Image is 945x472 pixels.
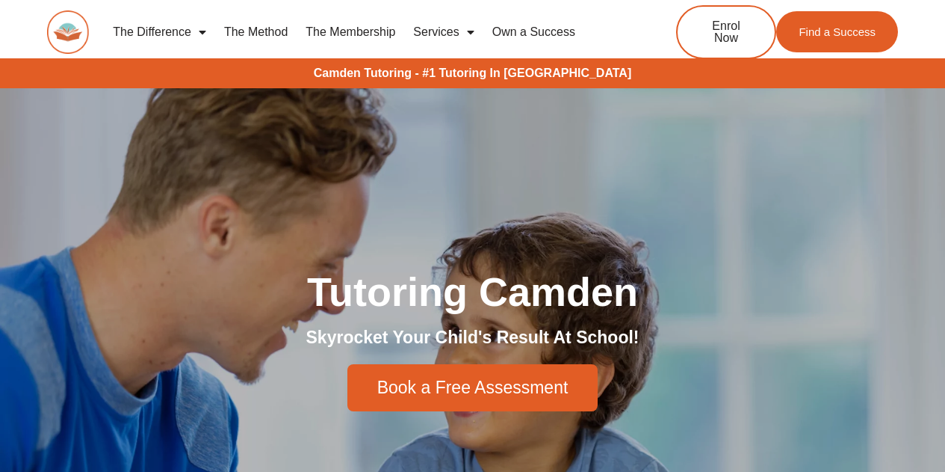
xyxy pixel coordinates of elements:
[215,15,297,49] a: The Method
[55,272,891,312] h1: Tutoring Camden
[55,327,891,349] h2: Skyrocket Your Child's Result At School!
[676,5,776,59] a: Enrol Now
[700,20,752,44] span: Enrol Now
[104,15,627,49] nav: Menu
[404,15,483,49] a: Services
[377,379,568,396] span: Book a Free Assessment
[799,26,876,37] span: Find a Success
[104,15,215,49] a: The Difference
[483,15,584,49] a: Own a Success
[297,15,404,49] a: The Membership
[776,11,898,52] a: Find a Success
[347,364,598,411] a: Book a Free Assessment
